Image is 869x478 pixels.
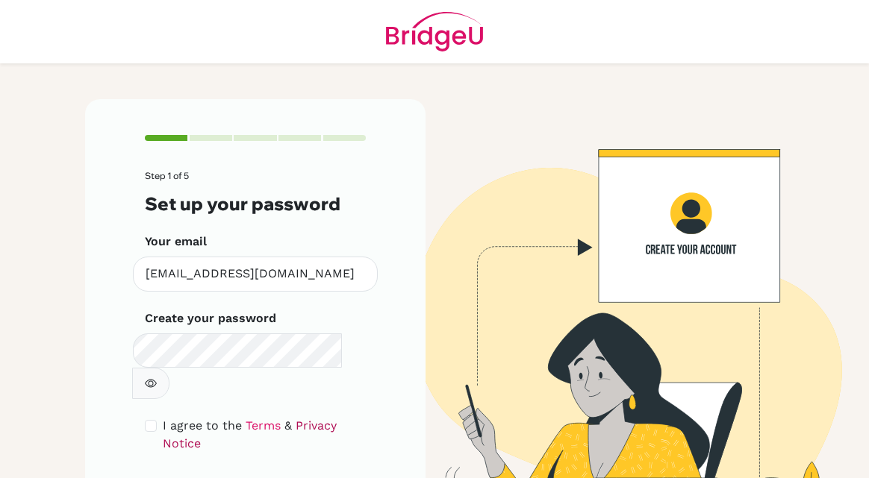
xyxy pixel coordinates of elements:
[246,418,281,433] a: Terms
[145,170,189,181] span: Step 1 of 5
[145,193,366,215] h3: Set up your password
[145,233,207,251] label: Your email
[163,418,242,433] span: I agree to the
[145,309,276,327] label: Create your password
[133,257,378,292] input: Insert your email*
[284,418,292,433] span: &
